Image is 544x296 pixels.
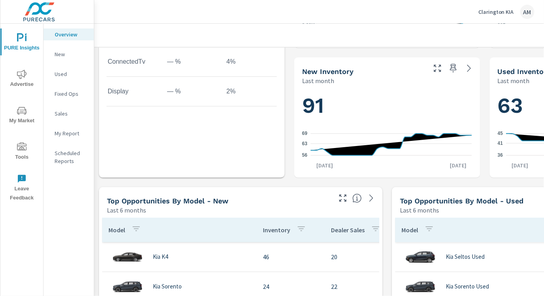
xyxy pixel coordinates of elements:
span: Find the biggest opportunities within your model lineup by seeing how each model is selling in yo... [352,194,362,203]
p: 46 [263,252,318,262]
td: — % [161,82,220,101]
div: Overview [44,28,94,40]
p: [DATE] [445,162,472,170]
p: [DATE] [506,162,534,170]
text: 63 [302,141,308,146]
span: Tools [3,142,41,162]
p: Last 6 months [400,206,439,215]
h5: Top Opportunities by Model - Used [400,197,523,205]
span: Leave Feedback [3,174,41,203]
p: 20 [331,252,396,262]
div: New [44,48,94,60]
td: — % [161,52,220,72]
div: AM [520,5,534,19]
p: Scheduled Reports [55,149,87,165]
p: Inventory [263,226,290,234]
img: glamour [405,245,436,269]
text: 41 [498,140,503,146]
p: Overview [55,30,87,38]
div: My Report [44,127,94,139]
div: Used [44,68,94,80]
p: Clarington KIA [478,8,514,15]
img: glamour [112,245,143,269]
button: Make Fullscreen [431,62,444,75]
p: Model [108,226,125,234]
text: 45 [498,131,503,137]
p: [DATE] [311,162,339,170]
p: Dealer Sales [331,226,365,234]
td: Display [101,82,161,101]
text: 36 [498,153,503,158]
p: Kia Seltos Used [446,254,485,261]
div: Sales [44,108,94,120]
p: Last 6 months [107,206,146,215]
h1: 91 [302,92,472,119]
text: 56 [302,153,308,158]
span: My Market [3,106,41,125]
td: 4% [220,52,280,72]
button: Make Fullscreen [337,192,349,205]
text: 69 [302,131,308,137]
p: Last month [302,76,334,85]
div: nav menu [0,24,43,206]
a: See more details in report [365,192,378,205]
p: Used [55,70,87,78]
a: See more details in report [463,62,476,75]
p: Model [401,226,418,234]
span: PURE Insights [3,33,41,53]
p: Kia Sorento [153,283,182,290]
p: 22 [331,282,396,292]
p: Last month [498,76,530,85]
p: Fixed Ops [55,90,87,98]
h5: New Inventory [302,67,354,76]
p: My Report [55,129,87,137]
p: New [55,50,87,58]
h5: Top Opportunities by Model - New [107,197,228,205]
td: 2% [220,82,280,101]
td: ConnectedTv [101,52,161,72]
p: Sales [55,110,87,118]
p: 24 [263,282,318,292]
p: Kia Sorento Used [446,283,489,290]
span: Advertise [3,70,41,89]
p: Kia K4 [153,254,168,261]
div: Scheduled Reports [44,147,94,167]
span: Save this to your personalized report [447,62,460,75]
div: Fixed Ops [44,88,94,100]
